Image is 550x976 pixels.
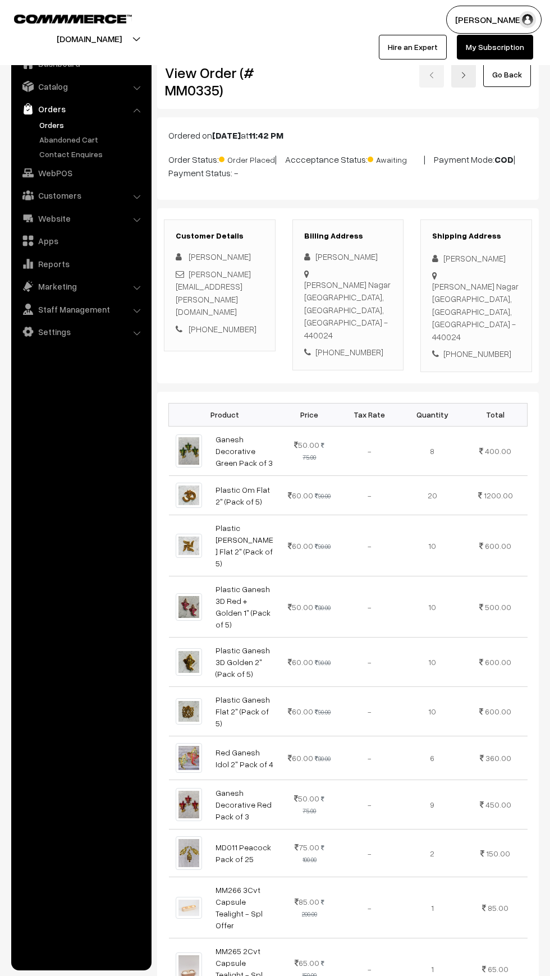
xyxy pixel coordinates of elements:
[430,446,434,456] span: 8
[432,231,520,241] h3: Shipping Address
[14,322,148,342] a: Settings
[176,434,202,468] img: img-20240822-wa0026-1724406877198-mouldmarket.jpg
[428,541,436,551] span: 10
[485,602,511,612] span: 500.00
[216,885,263,930] a: MM266 3Cvt Capsule Tealight - Spl Offer
[17,25,161,53] button: [DOMAIN_NAME]
[338,403,401,426] th: Tax Rate
[338,475,401,515] td: -
[288,602,313,612] span: 50.00
[483,62,531,87] a: Go Back
[14,76,148,97] a: Catalog
[216,584,271,629] a: Plastic Ganesh 3D Red + Golden 1" (Pack of 5)
[176,788,202,822] img: img-20240822-wa0027-1724406877196-mouldmarket.jpg
[249,130,283,141] b: 11:42 PM
[295,842,319,852] span: 75.00
[338,736,401,780] td: -
[338,687,401,736] td: -
[464,403,527,426] th: Total
[338,877,401,938] td: -
[288,657,313,667] span: 60.00
[14,99,148,119] a: Orders
[176,648,202,676] img: WhatsApp Image 2025-07-15 at 6.37.13 PM.jpeg
[488,964,508,974] span: 65.00
[304,346,392,359] div: [PHONE_NUMBER]
[36,148,148,160] a: Contact Enquires
[14,299,148,319] a: Staff Management
[486,849,510,858] span: 150.00
[368,151,424,166] span: Awaiting
[14,254,148,274] a: Reports
[401,403,464,426] th: Quantity
[216,523,273,568] a: Plastic [PERSON_NAME] Flat 2" (Pack of 5)
[428,602,436,612] span: 10
[288,707,313,716] span: 60.00
[189,251,251,262] span: [PERSON_NAME]
[485,657,511,667] span: 600.00
[519,11,536,28] img: user
[216,695,270,728] a: Plastic Ganesh Flat 2" (Pack of 5)
[176,743,202,773] img: 1705230874910-479116396.png
[431,903,434,913] span: 1
[428,657,436,667] span: 10
[14,11,112,25] a: COMMMERCE
[216,788,272,821] a: Ganesh Decorative Red Pack of 3
[485,800,511,809] span: 450.00
[485,446,511,456] span: 400.00
[14,163,148,183] a: WebPOS
[176,269,251,317] a: [PERSON_NAME][EMAIL_ADDRESS][PERSON_NAME][DOMAIN_NAME]
[485,541,511,551] span: 600.00
[36,119,148,131] a: Orders
[428,707,436,716] span: 10
[315,492,331,500] strike: 90.00
[484,491,513,500] span: 1200.00
[176,483,202,508] img: WhatsApp Image 2025-07-15 at 6.36.39 PM.jpeg
[294,440,319,450] span: 50.00
[428,491,437,500] span: 20
[485,707,511,716] span: 600.00
[457,35,533,59] a: My Subscription
[304,250,392,263] div: [PERSON_NAME]
[315,659,331,666] strike: 90.00
[176,593,202,621] img: WhatsApp Image 2025-07-15 at 6.36.58 PM.jpeg
[315,543,331,550] strike: 90.00
[315,604,331,611] strike: 80.00
[36,134,148,145] a: Abandoned Cart
[338,829,401,877] td: -
[216,842,271,864] a: MD011 Peacock Pack of 25
[281,403,338,426] th: Price
[165,64,276,99] h2: View Order (# MM0335)
[14,185,148,205] a: Customers
[288,753,313,763] span: 60.00
[432,252,520,265] div: [PERSON_NAME]
[304,231,392,241] h3: Billing Address
[189,324,256,334] a: [PHONE_NUMBER]
[288,491,313,500] span: 60.00
[176,534,202,558] img: WhatsApp Image 2025-07-15 at 6.36.32 PM.jpeg
[432,280,520,343] div: [PERSON_NAME] Nagar [GEOGRAPHIC_DATA], [GEOGRAPHIC_DATA], [GEOGRAPHIC_DATA] - 440024
[168,129,528,142] p: Ordered on at
[14,208,148,228] a: Website
[14,231,148,251] a: Apps
[14,15,132,23] img: COMMMERCE
[295,897,319,906] span: 85.00
[446,6,542,34] button: [PERSON_NAME]…
[219,151,275,166] span: Order Placed
[14,276,148,296] a: Marketing
[304,278,392,342] div: [PERSON_NAME] Nagar [GEOGRAPHIC_DATA], [GEOGRAPHIC_DATA], [GEOGRAPHIC_DATA] - 440024
[432,347,520,360] div: [PHONE_NUMBER]
[430,753,434,763] span: 6
[176,231,264,241] h3: Customer Details
[494,154,514,165] b: COD
[485,753,511,763] span: 360.00
[315,755,331,762] strike: 80.00
[338,638,401,687] td: -
[176,698,202,725] img: WhatsApp Image 2025-07-15 at 6.36.17 PM (1).jpeg
[379,35,447,59] a: Hire an Expert
[295,958,319,968] span: 65.00
[431,964,434,974] span: 1
[338,780,401,829] td: -
[430,849,434,858] span: 2
[460,72,467,79] img: right-arrow.png
[216,485,270,506] a: Plastic Om Flat 2" (Pack of 5)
